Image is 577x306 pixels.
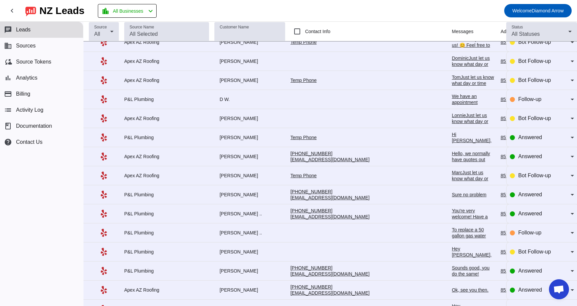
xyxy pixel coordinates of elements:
div: Apex AZ Roofing [124,77,209,83]
div: Apex AZ Roofing [124,58,209,64]
mat-icon: Yelp [100,172,108,180]
div: 85208 [501,192,518,198]
div: 85257 [501,58,518,64]
div: D W. [214,96,285,102]
span: Source Tokens [16,59,51,65]
mat-icon: Yelp [100,191,108,199]
div: [PERSON_NAME] [214,173,285,179]
span: Answered [518,192,542,197]
div: 85202 [501,249,518,255]
span: book [4,122,12,130]
th: Address [501,22,523,41]
div: P&L Plumbing [124,249,209,255]
img: logo [25,5,36,16]
div: P&L Plumbing [124,211,209,217]
mat-icon: chat [4,26,12,34]
div: 85298 [501,115,518,121]
span: Bot Follow-up [518,173,551,178]
span: Bot Follow-up [518,58,551,64]
div: Apex AZ Roofing [124,115,209,121]
span: Answered [518,154,542,159]
div: [PERSON_NAME] [214,58,285,64]
span: Contact Us [16,139,42,145]
mat-label: Status [512,25,523,29]
div: [PERSON_NAME] [214,192,285,198]
div: [PERSON_NAME] [214,134,285,140]
a: [EMAIL_ADDRESS][DOMAIN_NAME] [291,271,370,277]
div: 85282 [501,230,518,236]
div: P&L Plumbing [124,230,209,236]
span: Answered [518,134,542,140]
a: [EMAIL_ADDRESS][DOMAIN_NAME] [291,157,370,162]
a: Open chat [549,279,569,299]
div: 85234 [501,77,518,83]
div: [PERSON_NAME] .. [214,211,285,217]
mat-icon: payment [4,90,12,98]
mat-icon: chevron_left [8,7,16,15]
span: Follow-up [518,230,541,235]
span: Diamond Arrow [512,6,564,15]
mat-icon: Yelp [100,95,108,103]
a: [EMAIL_ADDRESS][DOMAIN_NAME] [291,214,370,219]
div: [PERSON_NAME] [214,268,285,274]
mat-icon: Yelp [100,114,108,122]
button: All Businesses [98,4,157,18]
div: NZ Leads [39,6,84,15]
a: Temp Phone [291,135,317,140]
div: Hello, we normally have quotes out within 24-48 hours. [452,150,495,169]
a: [EMAIL_ADDRESS][DOMAIN_NAME] [291,195,370,200]
div: Apex AZ Roofing [124,173,209,179]
mat-label: Source [94,25,107,29]
div: [PERSON_NAME] [214,249,285,255]
th: Messages [452,22,501,41]
div: LonnieJust let us know what day or time works best for you--we're flexible and happy to work arou... [452,112,495,203]
input: All Selected [130,30,204,38]
span: Follow-up [518,96,541,102]
mat-icon: Yelp [100,286,108,294]
a: [PHONE_NUMBER] [291,208,333,213]
span: All [94,31,100,37]
div: [PERSON_NAME] [214,287,285,293]
button: WelcomeDiamond Arrow [504,4,572,17]
div: Apex AZ Roofing [124,39,209,45]
mat-icon: Yelp [100,57,108,65]
div: P&L Plumbing [124,96,209,102]
div: [PERSON_NAME] [214,77,285,83]
mat-icon: location_city [102,7,110,15]
div: [PERSON_NAME] [214,115,285,121]
a: Temp Phone [291,78,317,83]
span: Bot Follow-up [518,39,551,45]
div: 85295 [501,287,518,293]
mat-icon: Yelp [100,76,108,84]
a: [EMAIL_ADDRESS][DOMAIN_NAME] [291,290,370,296]
span: Documentation [16,123,52,129]
mat-icon: help [4,138,12,146]
mat-label: Source Name [130,25,154,29]
mat-icon: Yelp [100,152,108,161]
a: Temp Phone [291,173,317,178]
span: Analytics [16,75,37,81]
span: All Businesses [113,6,143,16]
mat-label: Customer Name [220,25,249,29]
div: 85258 [501,96,518,102]
div: 85288 [501,268,518,274]
mat-icon: cloud_sync [4,58,12,66]
mat-icon: Yelp [100,267,108,275]
span: Bot Follow-up [518,115,551,121]
span: Activity Log [16,107,43,113]
mat-icon: Yelp [100,210,108,218]
div: P&L Plumbing [124,134,209,140]
mat-icon: bar_chart [4,74,12,82]
span: Answered [518,268,542,274]
mat-icon: Yelp [100,229,108,237]
div: [PERSON_NAME] [214,154,285,160]
div: TomJust let us know what day or time works best for you--we're flexible and happy to work around ... [452,74,495,165]
a: [PHONE_NUMBER] [291,284,333,290]
div: Hey [PERSON_NAME], Are you still interested in getting an estimate? Is there a good number to rea... [452,246,495,294]
div: 85209 [501,211,518,217]
div: P&L Plumbing [124,192,209,198]
mat-icon: list [4,106,12,114]
label: Contact Info [304,28,331,35]
mat-icon: chevron_left [147,7,155,15]
span: Bot Follow-up [518,77,551,83]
